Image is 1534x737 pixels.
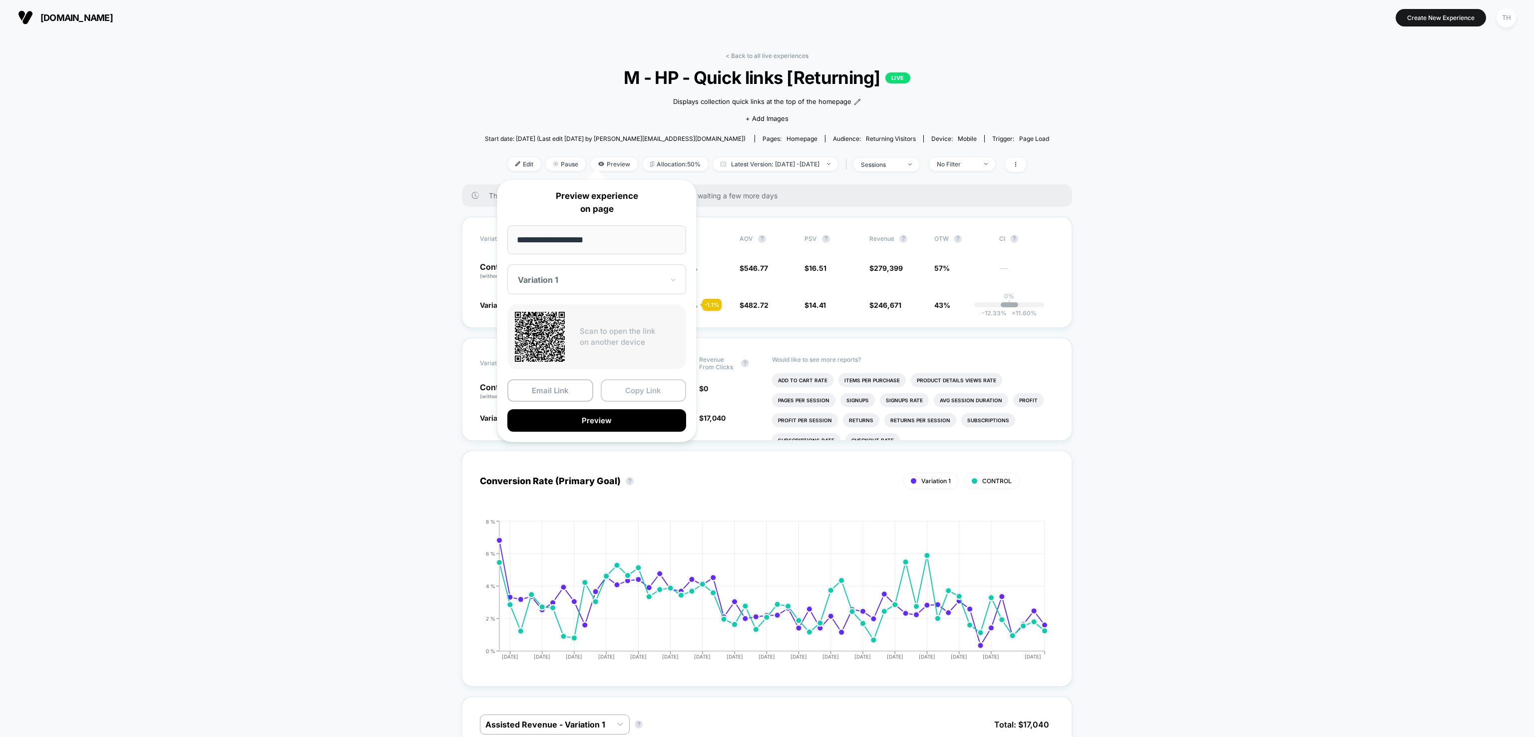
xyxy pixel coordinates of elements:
span: AOV [740,235,753,242]
span: PSV [804,235,817,242]
span: Page Load [1019,135,1049,142]
span: [DOMAIN_NAME] [40,12,113,23]
span: + Add Images [746,114,788,122]
button: ? [635,721,643,729]
span: Latest Version: [DATE] - [DATE] [713,157,838,171]
span: Variation [480,235,535,243]
span: Total: $ 17,040 [989,715,1054,735]
li: Returns Per Session [884,413,956,427]
tspan: 4 % [486,583,495,589]
span: OTW [934,235,989,243]
button: ? [1010,235,1018,243]
tspan: [DATE] [951,654,967,660]
span: $ [869,301,901,309]
div: TH [1497,8,1516,27]
tspan: 8 % [486,518,495,524]
span: homepage [786,135,817,142]
img: end [827,163,830,165]
span: Start date: [DATE] (Last edit [DATE] by [PERSON_NAME][EMAIL_ADDRESS][DOMAIN_NAME]) [485,135,746,142]
span: 0 [704,384,708,393]
li: Subscriptions Rate [772,433,840,447]
button: ? [899,235,907,243]
span: Variation [480,356,535,371]
li: Items Per Purchase [838,373,906,387]
li: Profit Per Session [772,413,838,427]
div: CONVERSION_RATE [470,519,1044,669]
li: Checkout Rate [845,433,900,447]
tspan: 0 % [486,648,495,654]
img: calendar [721,161,726,166]
div: No Filter [937,160,977,168]
li: Pages Per Session [772,393,835,407]
tspan: [DATE] [662,654,679,660]
span: Edit [508,157,541,171]
span: Variation 1 [480,414,515,422]
span: Preview [591,157,638,171]
button: ? [741,359,749,367]
span: Revenue From Clicks [699,356,736,371]
span: --- [999,265,1054,280]
div: Pages: [763,135,817,142]
p: Scan to open the link on another device [580,326,679,348]
button: [DOMAIN_NAME] [15,9,116,25]
button: ? [626,477,634,485]
tspan: [DATE] [887,654,903,660]
span: Displays collection quick links at the top of the homepage [673,97,851,107]
img: edit [515,161,520,166]
tspan: 6 % [486,550,495,556]
div: Trigger: [992,135,1049,142]
span: Variation 1 [921,477,951,485]
tspan: [DATE] [790,654,807,660]
span: $ [740,264,768,272]
img: Visually logo [18,10,33,25]
tspan: [DATE] [1025,654,1041,660]
span: (without changes) [480,393,525,399]
span: Revenue [869,235,894,242]
button: Email Link [507,379,593,402]
li: Subscriptions [961,413,1015,427]
tspan: [DATE] [598,654,615,660]
tspan: [DATE] [759,654,775,660]
span: Returning Visitors [866,135,916,142]
p: Preview experience on page [507,190,686,215]
button: Preview [507,409,686,432]
span: 43% [934,301,950,309]
span: $ [804,264,826,272]
p: Would like to see more reports? [772,356,1054,363]
li: Returns [843,413,879,427]
span: $ [869,264,903,272]
li: Avg Session Duration [934,393,1008,407]
span: | [843,157,853,172]
li: Signups Rate [880,393,929,407]
tspan: [DATE] [983,654,999,660]
span: Variation 1 [480,301,515,309]
span: 246,671 [874,301,901,309]
span: 11.60 % [1007,309,1037,317]
a: < Back to all live experiences [726,52,808,59]
tspan: [DATE] [694,654,711,660]
button: ? [822,235,830,243]
tspan: [DATE] [822,654,839,660]
tspan: [DATE] [534,654,550,660]
span: (without changes) [480,273,525,279]
tspan: [DATE] [502,654,518,660]
tspan: [DATE] [727,654,743,660]
span: mobile [958,135,977,142]
tspan: [DATE] [566,654,582,660]
span: 546.77 [744,264,768,272]
div: sessions [861,161,901,168]
span: M - HP - Quick links [Returning] [513,67,1021,88]
span: 482.72 [744,301,768,309]
span: 16.51 [809,264,826,272]
button: ? [758,235,766,243]
tspan: 2 % [486,615,495,621]
li: Signups [840,393,875,407]
span: $ [740,301,768,309]
div: Audience: [833,135,916,142]
img: end [984,163,988,165]
div: - 1.1 % [702,299,722,311]
tspan: [DATE] [630,654,647,660]
span: 279,399 [874,264,903,272]
button: TH [1494,7,1519,28]
p: LIVE [885,72,910,83]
